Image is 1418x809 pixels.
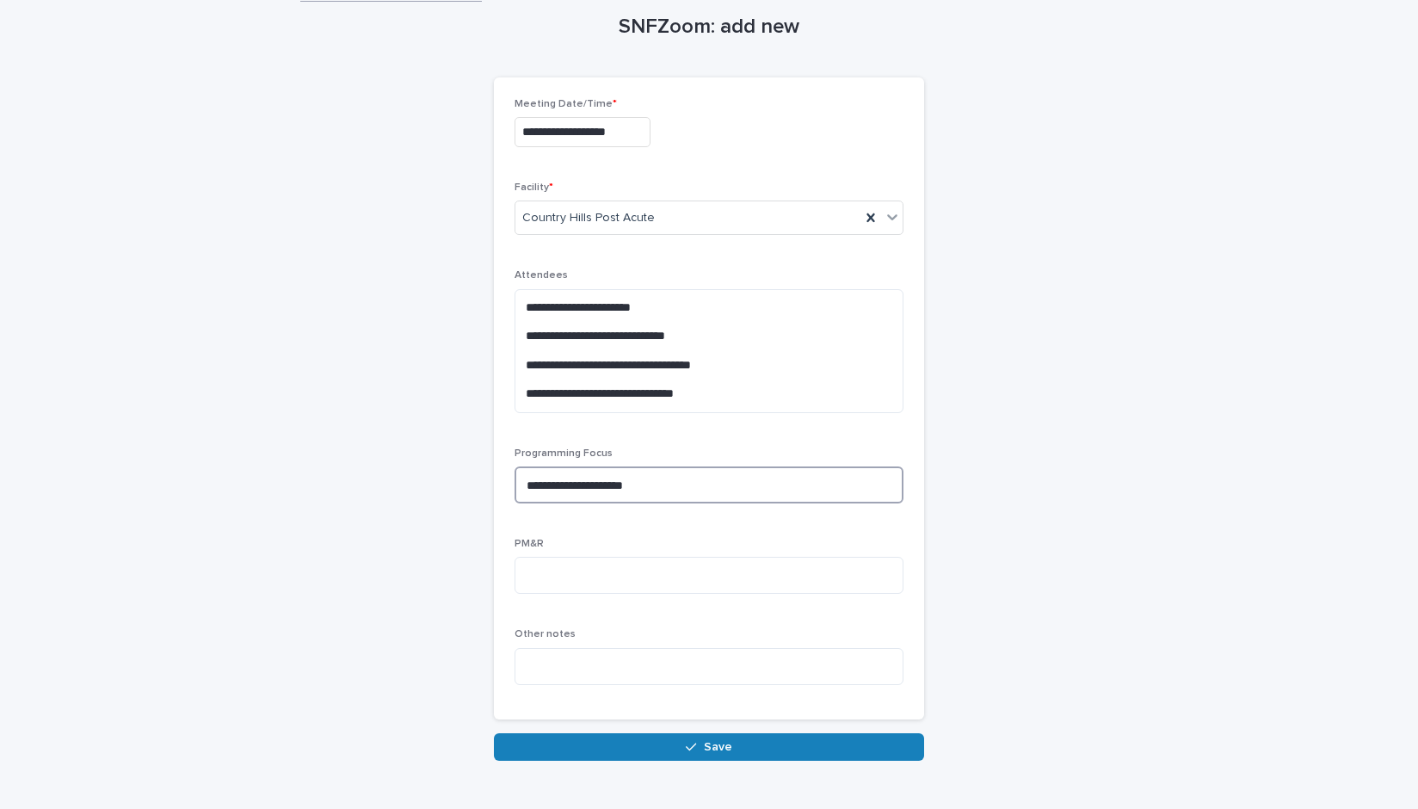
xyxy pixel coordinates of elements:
span: Other notes [515,629,576,639]
span: Facility [515,182,553,193]
span: Country Hills Post Acute [522,209,655,227]
span: Save [704,741,732,753]
span: Meeting Date/Time [515,99,617,109]
h1: SNFZoom: add new [494,15,924,40]
span: Programming Focus [515,448,613,459]
span: Attendees [515,270,568,281]
button: Save [494,733,924,761]
span: PM&R [515,539,544,549]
